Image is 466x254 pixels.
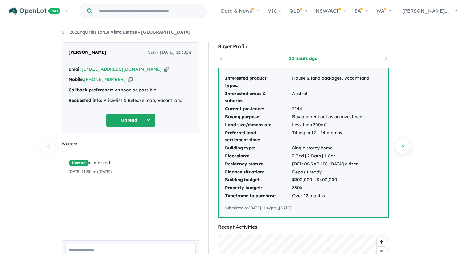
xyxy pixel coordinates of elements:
[225,152,292,160] td: Floorplans:
[225,90,292,105] td: Interested areas & suburbs:
[225,129,292,144] td: Preferred land settlement time:
[225,74,292,90] td: Interested product types:
[104,29,190,35] strong: Le Vista Estate - [GEOGRAPHIC_DATA]
[225,184,292,192] td: Property budget:
[225,105,292,113] td: Current postcode:
[68,169,112,174] small: [DATE] 11:38pm ([DATE])
[68,66,82,72] strong: Email:
[225,176,292,184] td: Building budget:
[225,205,382,211] div: Submitted on [DATE] 11:42pm ([DATE])
[68,159,193,167] div: is marked.
[68,98,102,103] strong: Requested info:
[292,121,370,129] td: Less than 300m²
[218,223,389,231] div: Recent Activities:
[292,113,370,121] td: Buy and rent out as an investment
[225,168,292,176] td: Finance situation:
[377,237,386,246] button: Zoom in
[292,129,370,144] td: Titling in 12 - 24 months
[9,7,60,15] img: Openlot PRO Logo White
[292,74,370,90] td: House & land packages, Vacant land
[62,29,404,36] nav: breadcrumb
[292,176,370,184] td: $300,000 - $400,000
[292,168,370,176] td: Deposit ready
[292,105,370,113] td: 2144
[218,42,389,51] div: Buyer Profile:
[164,66,169,73] button: Copy
[128,76,133,83] button: Copy
[225,121,292,129] td: Land size/dimension:
[225,192,292,200] td: Timeframe to purchase:
[62,139,199,148] div: Notes:
[93,4,205,18] input: Try estate name, suburb, builder or developer
[68,86,193,94] div: As soon as possible!
[62,29,190,35] a: 282Enquiries forLe Vista Estate - [GEOGRAPHIC_DATA]
[84,77,125,82] a: [PHONE_NUMBER]
[68,97,193,104] div: Price-list & Release map, Vacant land
[225,113,292,121] td: Buying purpose:
[402,8,450,14] span: [PERSON_NAME]....
[68,87,113,93] strong: Callback preference:
[148,49,193,56] span: Sun - [DATE] 11:38pm
[82,66,162,72] a: [EMAIL_ADDRESS][DOMAIN_NAME]
[292,152,370,160] td: 3 Bed | 2 Bath | 1 Car
[106,114,155,127] button: Unread
[68,49,106,56] span: [PERSON_NAME]
[292,192,370,200] td: Over 12 months
[292,90,370,105] td: Austral
[292,184,370,192] td: 850k
[292,144,370,152] td: Single storey home
[225,160,292,168] td: Residency status:
[225,144,292,152] td: Building type:
[68,77,84,82] strong: Mobile:
[68,159,89,167] span: Unread
[292,160,370,168] td: [DEMOGRAPHIC_DATA] citizen
[277,55,329,61] a: 10 hours ago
